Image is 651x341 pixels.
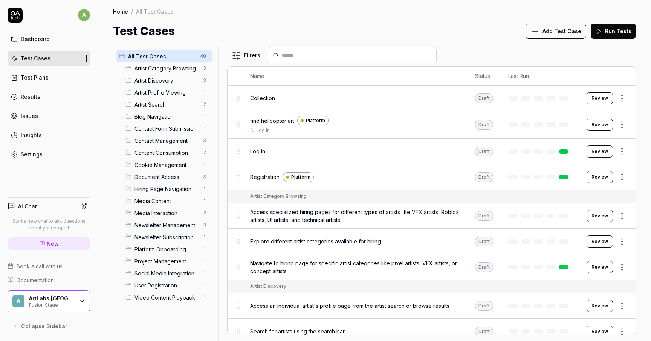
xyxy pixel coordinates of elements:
div: ArtLabs Europe [29,295,74,302]
div: Draft [475,120,493,130]
th: Last Run [501,67,579,86]
span: a [78,9,90,21]
div: Artist Category Browsing [250,193,307,200]
div: Drag to reorderPlatform Onboarding1 [122,243,212,255]
div: Settings [21,150,43,158]
p: Start a new chat to ask questions about your project [8,218,90,231]
span: Book a call with us [17,262,63,270]
span: 3 [200,76,209,85]
span: 2 [200,100,209,109]
button: Review [587,261,613,273]
a: New [8,237,90,250]
tr: Navigate to hiring page for specific artist categories like pixel artists, VFX artists, or concep... [228,254,636,280]
span: Collection [250,94,275,102]
span: 3 [200,64,209,73]
a: Review [587,171,613,183]
span: find helicopter art [250,117,294,125]
span: Project Management [134,257,199,265]
div: Drag to reorderContact Management3 [122,135,212,147]
div: Drag to reorderProject Management1 [122,255,212,267]
a: Platform [283,172,314,182]
div: / [131,8,133,15]
div: Drag to reorderUser Registration1 [122,279,212,291]
span: Cookie Management [134,161,199,169]
span: Media Content [134,197,199,205]
button: Review [587,119,613,131]
span: Artist Search [134,101,199,109]
span: 3 [200,172,209,181]
span: Search for artists using the search bar [250,327,345,335]
span: 1 [200,257,209,266]
span: Access specialized hiring pages for different types of artists like VFX artists, Roblox artists, ... [250,208,460,224]
span: User Registration [134,281,199,289]
span: 2 [200,148,209,157]
a: Results [8,89,90,104]
span: Video Content Playback [134,294,199,301]
span: 1 [200,184,209,193]
a: Test Plans [8,70,90,85]
button: Review [587,235,613,248]
span: Media Interaction [134,209,199,217]
span: Content Consumption [134,149,199,157]
div: Insights [21,131,42,139]
span: 3 [200,136,209,145]
a: Log in [256,127,270,134]
span: Artist Discovery [134,76,199,84]
div: Drag to reorderNewsletter Subscription1 [122,231,212,243]
div: Drag to reorderNewsletter Management3 [122,219,212,231]
span: Newsletter Subscription [134,233,199,241]
span: Blog Navigation [134,113,199,121]
button: Review [587,92,613,104]
a: Dashboard [8,32,90,46]
div: Results [21,93,40,101]
span: Registration [250,173,280,181]
span: Navigate to hiring page for specific artist categories like pixel artists, VFX artists, or concep... [250,259,460,275]
div: Drag to reorderCookie Management4 [122,159,212,171]
div: All Test Cases [136,8,174,15]
div: Dashboard [21,35,50,43]
div: Drag to reorderDocument Access3 [122,171,212,183]
span: Platform [306,117,325,124]
span: Access an individual artist's profile page from the artist search or browse results [250,302,449,310]
div: Draft [475,93,493,103]
div: Artist Discovery [250,283,286,290]
div: Drag to reorderBlog Navigation1 [122,110,212,122]
div: Drag to reorderArtist Profile Viewing1 [122,86,212,98]
span: Newsletter Management [134,221,199,229]
button: Review [587,145,613,158]
button: Review [587,210,613,222]
div: Issues [21,112,38,120]
div: Drag to reorderVideo Content Playback1 [122,291,212,303]
h1: Test Cases [113,23,175,40]
div: Drag to reorderContent Consumption2 [122,147,212,159]
span: A [12,295,24,307]
button: Review [587,300,613,312]
span: Contact Management [134,137,199,145]
div: Draft [475,301,493,311]
span: All Test Cases [128,52,196,60]
span: 1 [200,293,209,302]
button: Run Tests [591,24,636,39]
tr: CollectionDraftReview [228,86,636,111]
span: Platform [291,174,310,180]
h4: AI Chat [18,202,37,210]
span: Documentation [17,276,54,284]
tr: Access an individual artist's profile page from the artist search or browse resultsDraftReview [228,293,636,319]
span: Hiring Page Navigation [134,185,199,193]
div: Drag to reorderContact Form Submission1 [122,122,212,135]
div: Draft [475,147,493,156]
span: 1 [200,281,209,290]
span: New [47,240,59,248]
span: 1 [200,269,209,278]
span: 1 [200,196,209,205]
a: Review [587,326,613,338]
div: Test Plans [21,73,49,81]
div: Drag to reorderArtist Search2 [122,98,212,110]
a: Insights [8,128,90,142]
